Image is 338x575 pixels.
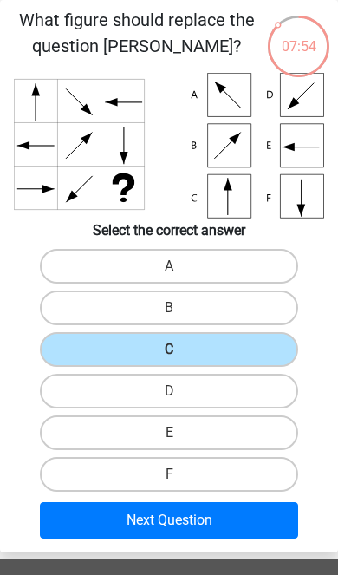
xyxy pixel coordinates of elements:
p: What figure should replace the question [PERSON_NAME]? [7,7,266,59]
label: C [40,332,298,367]
button: Next Question [40,502,298,539]
label: B [40,291,298,325]
label: D [40,374,298,408]
h6: Select the correct answer [7,219,331,238]
label: E [40,415,298,450]
label: F [40,457,298,492]
label: A [40,249,298,284]
div: 07:54 [266,14,331,57]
